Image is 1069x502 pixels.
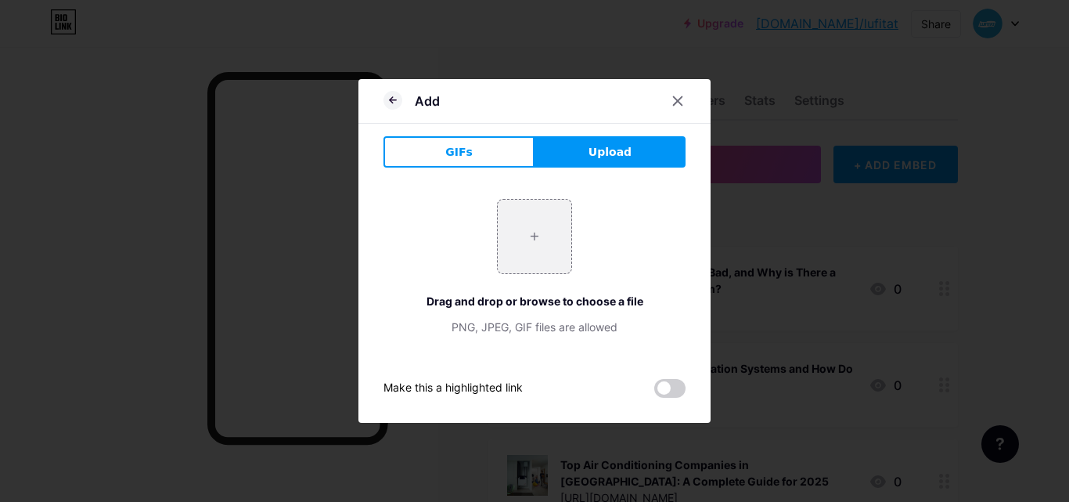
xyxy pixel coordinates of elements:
div: Drag and drop or browse to choose a file [383,293,686,309]
button: Upload [534,136,686,168]
button: GIFs [383,136,534,168]
div: Make this a highlighted link [383,379,523,398]
span: GIFs [445,144,473,161]
div: PNG, JPEG, GIF files are allowed [383,319,686,335]
div: Add [415,92,440,110]
span: Upload [588,144,632,161]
